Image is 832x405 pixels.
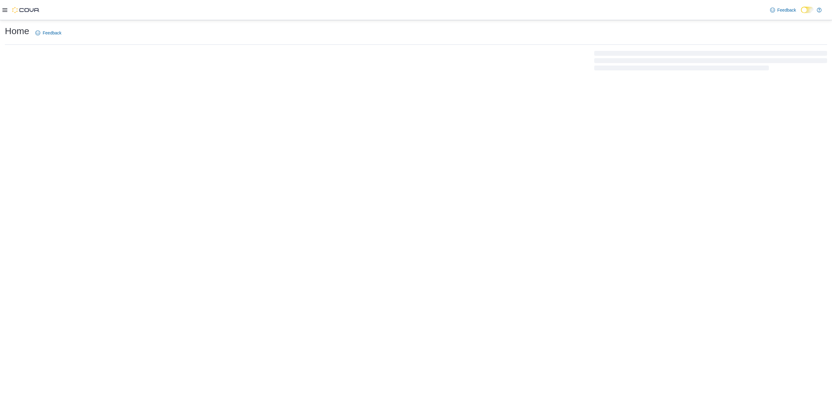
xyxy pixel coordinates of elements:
span: Feedback [43,30,61,36]
a: Feedback [768,4,798,16]
img: Cova [12,7,40,13]
span: Feedback [777,7,796,13]
a: Feedback [33,27,64,39]
input: Dark Mode [801,7,814,13]
h1: Home [5,25,29,37]
span: Loading [594,52,827,72]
